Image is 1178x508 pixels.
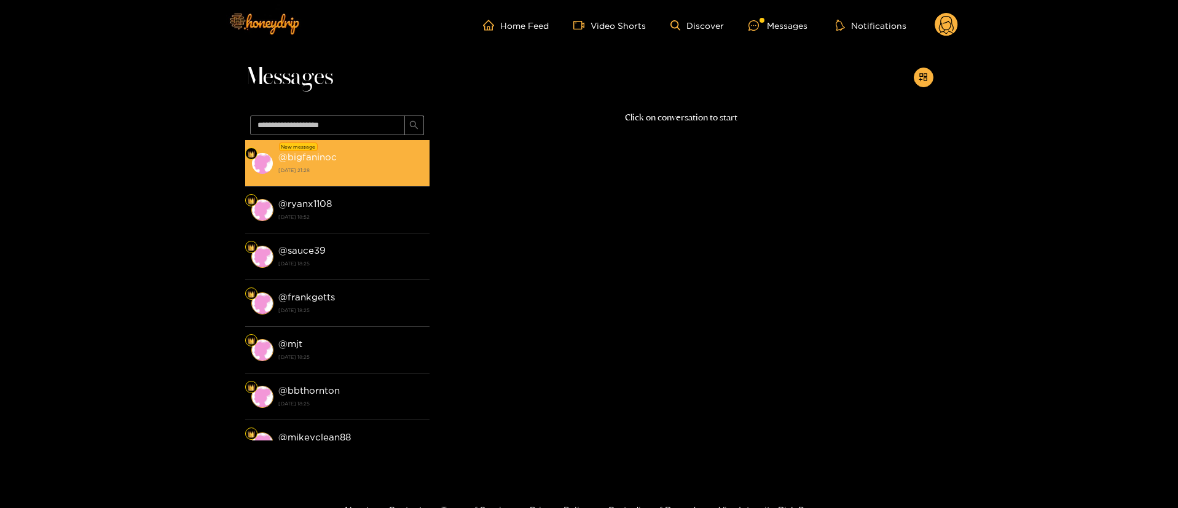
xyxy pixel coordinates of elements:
[278,398,423,409] strong: [DATE] 18:25
[245,63,333,92] span: Messages
[251,199,273,221] img: conversation
[248,291,255,298] img: Fan Level
[748,18,807,33] div: Messages
[409,120,418,131] span: search
[573,20,646,31] a: Video Shorts
[251,432,273,455] img: conversation
[278,165,423,176] strong: [DATE] 21:28
[914,68,933,87] button: appstore-add
[404,115,424,135] button: search
[248,150,255,158] img: Fan Level
[248,197,255,205] img: Fan Level
[248,337,255,345] img: Fan Level
[278,211,423,222] strong: [DATE] 18:52
[279,143,318,151] div: New message
[248,431,255,438] img: Fan Level
[483,20,500,31] span: home
[278,305,423,316] strong: [DATE] 18:25
[483,20,549,31] a: Home Feed
[278,338,302,349] strong: @ mjt
[248,384,255,391] img: Fan Level
[832,19,910,31] button: Notifications
[278,432,351,442] strong: @ mikeyclean88
[278,385,340,396] strong: @ bbthornton
[251,339,273,361] img: conversation
[251,246,273,268] img: conversation
[248,244,255,251] img: Fan Level
[278,351,423,362] strong: [DATE] 18:25
[670,20,724,31] a: Discover
[278,198,332,209] strong: @ ryanx1108
[278,245,326,256] strong: @ sauce39
[278,258,423,269] strong: [DATE] 18:25
[251,386,273,408] img: conversation
[919,72,928,83] span: appstore-add
[430,111,933,125] p: Click on conversation to start
[251,152,273,174] img: conversation
[278,152,337,162] strong: @ bigfaninoc
[573,20,591,31] span: video-camera
[251,292,273,315] img: conversation
[278,292,335,302] strong: @ frankgetts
